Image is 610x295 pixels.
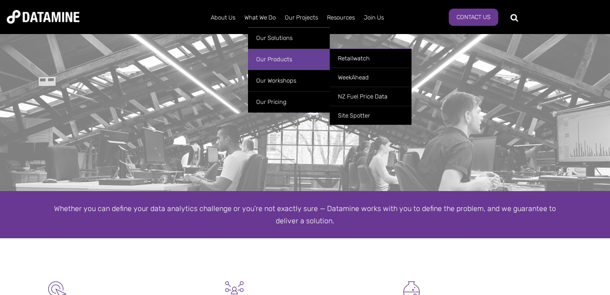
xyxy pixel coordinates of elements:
[240,6,280,29] a: What We Do
[330,87,412,106] a: NZ Fuel Price Data
[248,49,330,70] a: Our Products
[46,202,564,227] div: Whether you can define your data analytics challenge or you’re not exactly sure — Datamine works ...
[7,10,79,24] img: Datamine
[73,100,537,116] div: OUR SOLUTIONS
[206,6,240,29] a: About Us
[330,49,412,68] a: Retailwatch
[322,6,359,29] a: Resources
[280,6,322,29] a: Our Projects
[330,106,412,125] a: Site Spotter
[248,91,330,113] a: Our Pricing
[248,27,330,49] a: Our Solutions
[359,6,388,29] a: Join Us
[248,70,330,91] a: Our Workshops
[330,68,412,87] a: WeekAhead
[449,9,498,26] a: Contact Us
